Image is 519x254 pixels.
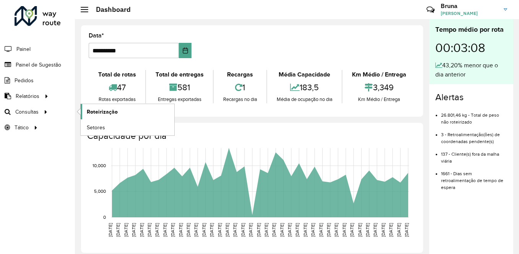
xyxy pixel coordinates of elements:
h4: Capacidade por dia [87,130,415,142]
text: [DATE] [373,223,378,237]
text: [DATE] [310,223,315,237]
div: 581 [148,79,211,96]
text: [DATE] [303,223,308,237]
text: [DATE] [232,223,237,237]
div: Média Capacidade [269,70,340,79]
text: [DATE] [396,223,401,237]
text: [DATE] [209,223,214,237]
div: Km Médio / Entrega [344,96,414,103]
text: [DATE] [147,223,152,237]
text: [DATE] [115,223,120,237]
text: [DATE] [295,223,300,237]
div: Entregas exportadas [148,96,211,103]
text: [DATE] [365,223,370,237]
text: [DATE] [381,223,386,237]
text: [DATE] [357,223,362,237]
div: Tempo médio por rota [435,24,507,35]
span: Consultas [15,108,39,116]
text: 5,000 [94,189,106,194]
text: [DATE] [256,223,261,237]
div: 3,349 [344,79,414,96]
h2: Dashboard [88,5,131,14]
li: 3 - Retroalimentação(ões) de coordenadas pendente(s) [441,125,507,145]
span: Tático [15,124,29,132]
label: Data [89,31,104,40]
div: Total de rotas [91,70,143,79]
div: Km Médio / Entrega [344,70,414,79]
text: [DATE] [404,223,409,237]
text: [DATE] [139,223,144,237]
li: 26.801,46 kg - Total de peso não roteirizado [441,106,507,125]
div: Média de ocupação no dia [269,96,340,103]
span: Relatórios [16,92,39,100]
text: [DATE] [193,223,198,237]
li: 137 - Cliente(s) fora da malha viária [441,145,507,164]
text: 10,000 [92,163,106,168]
div: Rotas exportadas [91,96,143,103]
li: 1661 - Dias sem retroalimentação de tempo de espera [441,164,507,191]
div: 47 [91,79,143,96]
div: 1 [216,79,264,96]
button: Choose Date [179,43,191,58]
text: [DATE] [279,223,284,237]
text: [DATE] [287,223,292,237]
text: [DATE] [154,223,159,237]
text: [DATE] [162,223,167,237]
h3: Bruna [441,2,498,10]
span: Pedidos [15,77,34,85]
text: [DATE] [108,223,113,237]
text: [DATE] [131,223,136,237]
span: [PERSON_NAME] [441,10,498,17]
a: Setores [81,120,174,135]
div: 00:03:08 [435,35,507,61]
text: [DATE] [342,223,347,237]
text: [DATE] [170,223,175,237]
span: Painel [16,45,31,53]
text: 0 [103,215,106,220]
div: Recargas no dia [216,96,264,103]
text: [DATE] [240,223,245,237]
div: Recargas [216,70,264,79]
a: Roteirização [81,104,174,119]
text: [DATE] [388,223,393,237]
text: [DATE] [349,223,354,237]
div: Total de entregas [148,70,211,79]
div: 43,20% menor que o dia anterior [435,61,507,79]
h4: Alertas [435,92,507,103]
text: [DATE] [201,223,206,237]
text: [DATE] [123,223,128,237]
text: [DATE] [178,223,183,237]
text: [DATE] [334,223,339,237]
text: [DATE] [271,223,276,237]
text: [DATE] [225,223,230,237]
text: [DATE] [186,223,191,237]
text: [DATE] [318,223,323,237]
div: 183,5 [269,79,340,96]
a: Contato Rápido [422,2,439,18]
text: [DATE] [217,223,222,237]
span: Setores [87,124,105,132]
text: [DATE] [326,223,331,237]
text: [DATE] [248,223,253,237]
text: [DATE] [264,223,269,237]
span: Painel de Sugestão [16,61,61,69]
span: Roteirização [87,108,118,116]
